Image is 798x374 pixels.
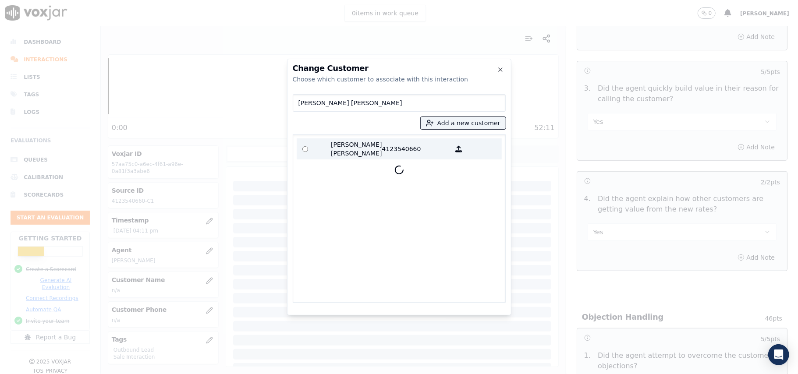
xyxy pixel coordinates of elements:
input: [PERSON_NAME] [PERSON_NAME] 4123540660 [302,146,308,152]
h2: Change Customer [293,64,506,72]
p: [PERSON_NAME] [PERSON_NAME] [314,140,382,158]
input: Search Customers [293,94,506,112]
p: 4123540660 [382,140,450,158]
button: Add a new customer [421,117,506,129]
div: Open Intercom Messenger [768,344,789,365]
button: [PERSON_NAME] [PERSON_NAME] 4123540660 [450,140,468,158]
div: Choose which customer to associate with this interaction [293,75,506,84]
